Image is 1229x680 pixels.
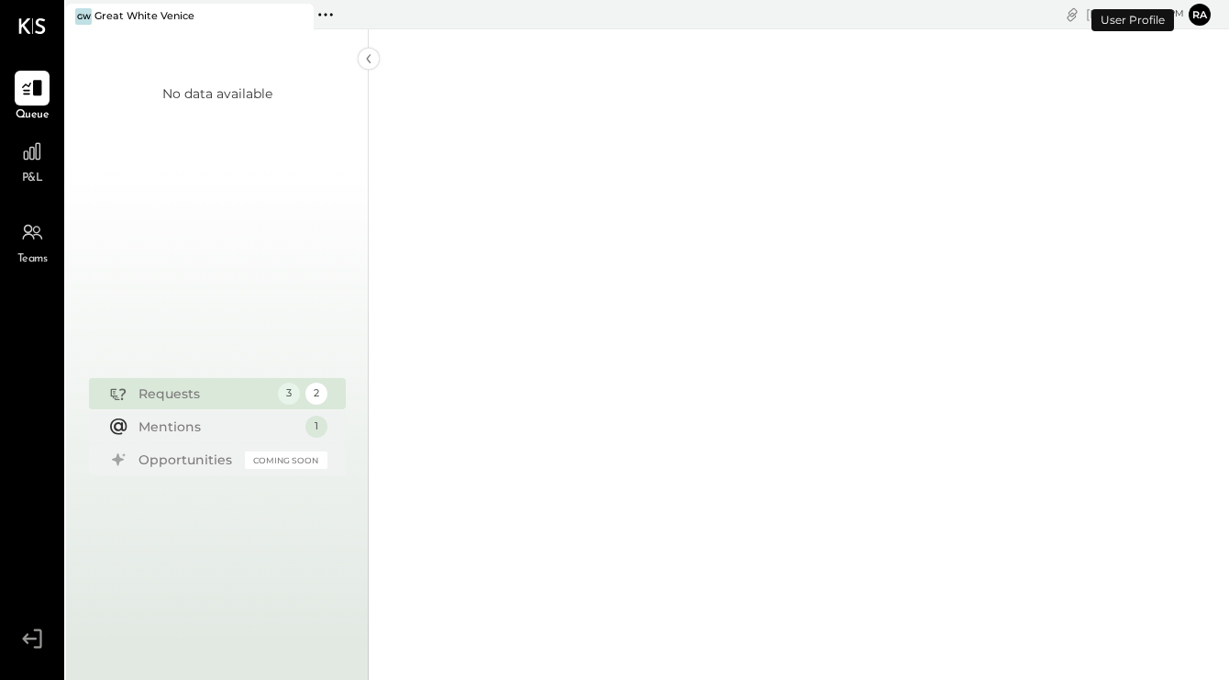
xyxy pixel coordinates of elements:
[138,385,269,403] div: Requests
[1168,7,1184,20] span: pm
[1086,6,1184,23] div: [DATE]
[278,383,300,405] div: 3
[94,9,194,24] div: Great White Venice
[305,416,327,438] div: 1
[1,134,63,187] a: P&L
[16,107,50,124] span: Queue
[162,84,272,103] div: No data available
[75,8,92,25] div: GW
[22,171,43,187] span: P&L
[1091,9,1174,31] div: User Profile
[245,451,327,469] div: Coming Soon
[1063,5,1081,24] div: copy link
[138,451,236,469] div: Opportunities
[1,215,63,268] a: Teams
[1129,6,1166,23] span: 2 : 07
[1189,4,1211,26] button: ra
[17,251,48,268] span: Teams
[305,383,327,405] div: 2
[138,418,296,436] div: Mentions
[1,71,63,124] a: Queue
